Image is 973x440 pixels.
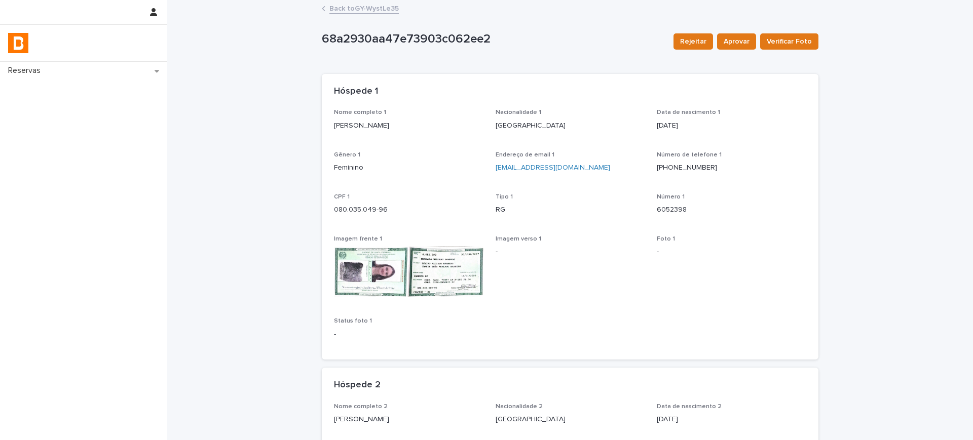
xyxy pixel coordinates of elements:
p: Reservas [4,66,49,75]
span: Verificar Foto [767,36,812,47]
span: Data de nascimento 2 [657,404,722,410]
p: [PERSON_NAME] [334,121,483,131]
img: Captura%20de%20tela%202025-08-17%20233403.png [334,247,483,297]
span: Nome completo 1 [334,109,386,115]
span: Data de nascimento 1 [657,109,720,115]
p: 68a2930aa47e73903c062ee2 [322,32,665,47]
span: Imagem frente 1 [334,236,382,242]
p: [DATE] [657,121,806,131]
p: - [334,329,483,340]
p: [GEOGRAPHIC_DATA] [496,414,645,425]
span: Foto 1 [657,236,675,242]
p: 080.035.049-96 [334,205,483,215]
span: Gênero 1 [334,152,360,158]
h2: Hóspede 2 [334,380,381,391]
a: [EMAIL_ADDRESS][DOMAIN_NAME] [496,164,610,171]
button: Verificar Foto [760,33,818,50]
p: [PERSON_NAME] [334,414,483,425]
a: Back toGY-WystLe35 [329,2,399,14]
span: Nome completo 2 [334,404,388,410]
h2: Hóspede 1 [334,86,378,97]
button: Aprovar [717,33,756,50]
span: Endereço de email 1 [496,152,554,158]
p: - [496,247,645,257]
p: - [657,247,806,257]
p: [DATE] [657,414,806,425]
p: RG [496,205,645,215]
p: 6052398 [657,205,806,215]
span: CPF 1 [334,194,350,200]
p: Feminino [334,163,483,173]
span: Imagem verso 1 [496,236,541,242]
span: Número de telefone 1 [657,152,722,158]
img: zVaNuJHRTjyIjT5M9Xd5 [8,33,28,53]
a: [PHONE_NUMBER] [657,164,717,171]
span: Tipo 1 [496,194,513,200]
span: Número 1 [657,194,685,200]
p: [GEOGRAPHIC_DATA] [496,121,645,131]
span: Status foto 1 [334,318,372,324]
span: Rejeitar [680,36,706,47]
span: Nacionalidade 1 [496,109,541,115]
button: Rejeitar [673,33,713,50]
span: Nacionalidade 2 [496,404,543,410]
span: Aprovar [724,36,750,47]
